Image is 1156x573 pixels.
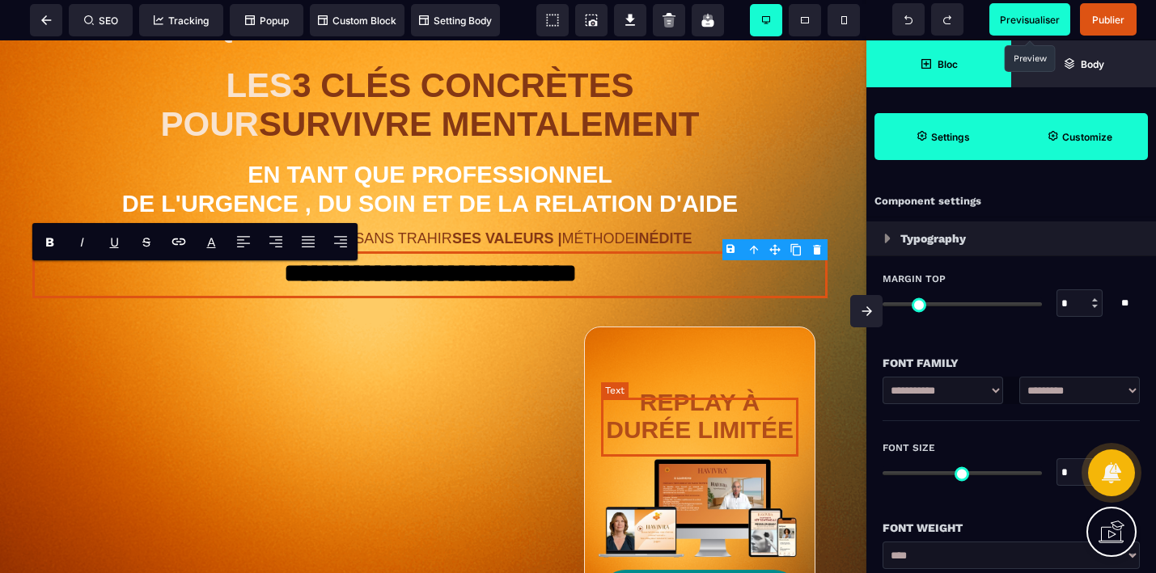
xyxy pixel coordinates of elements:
h1: LES POUR [32,18,828,112]
span: Tracking [154,15,209,27]
span: Margin Top [883,272,946,285]
span: Custom Block [318,15,396,27]
span: Settings [874,113,1011,160]
strong: Settings [931,131,970,143]
label: Font color [207,234,216,250]
span: Font Size [883,441,935,454]
div: Font Weight [883,518,1140,537]
h2: EN TANT QUE PROFESSIONNEL DE L'URGENCE , DU SOIN ET DE LA RELATION D'AIDE [32,112,828,186]
b: | [350,190,354,206]
span: Open Layer Manager [1011,40,1156,87]
span: Popup [245,15,289,27]
span: Setting Body [419,15,492,27]
span: Align Left [227,224,260,259]
strong: Customize [1062,131,1112,143]
i: I [80,234,84,250]
span: Link [163,224,195,259]
p: Typography [900,229,966,248]
b: | EN 5 MINUTES [167,190,277,206]
span: Align Center [260,224,292,259]
span: Publier [1092,14,1124,26]
p: A [207,234,216,250]
span: Open Style Manager [1011,113,1148,160]
span: SEO [84,15,118,27]
div: Component settings [866,186,1156,217]
span: Previsualiser [1000,14,1060,26]
span: Align Justify [292,224,324,259]
text: PAR JOUR SANS TRAHIR MÉTHODE [32,186,828,211]
span: Strike-through [130,224,163,259]
span: Italic [66,224,98,259]
span: Underline [98,224,130,259]
span: Preview [989,3,1070,36]
b: B [45,234,54,250]
span: Align Right [324,224,357,259]
span: Screenshot [575,4,608,36]
b: SES VALEURS | [452,190,562,206]
span: Bold [33,224,66,259]
img: loading [884,234,891,243]
span: View components [536,4,569,36]
strong: Bloc [938,58,958,70]
u: U [110,234,119,250]
div: Font Family [883,353,1140,373]
span: 3 CLÉS CONCRÈTES [292,26,633,64]
b: INÉDITE [635,190,692,206]
img: 609b359801b340705bd134822fd7911d_SLIDE_2_ELEARNING.pdf-removebg-preview.png [597,411,802,527]
span: SURVIVRE MENTALEMENT [259,65,699,103]
s: S [142,234,150,250]
span: Open Blocks [866,40,1011,87]
strong: Body [1081,58,1104,70]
